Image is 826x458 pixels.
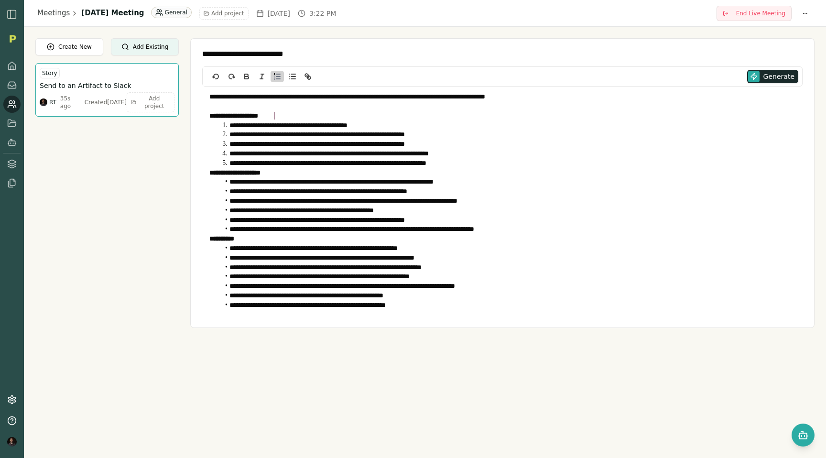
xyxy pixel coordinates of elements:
img: profile [7,437,17,447]
div: Story [40,68,60,78]
button: Send to an Artifact to Slack [40,81,174,90]
button: Add project [127,92,174,112]
span: End Live Meeting [736,10,785,17]
button: Generate [747,70,798,83]
span: Add project [138,95,170,110]
a: Meetings [37,8,70,19]
div: General [151,7,192,18]
button: Add project [199,7,249,20]
h1: [DATE] Meeting [81,8,144,19]
span: Generate [763,72,794,81]
div: Created [DATE] [85,98,127,106]
button: Bold [240,71,253,82]
button: redo [225,71,238,82]
span: 3:22 PM [309,9,336,18]
span: [DATE] [268,9,290,18]
span: Add project [211,10,244,17]
div: 35s ago [60,95,81,110]
img: Rich Theil [40,98,47,106]
button: Create New [35,38,103,55]
span: RT [49,98,56,106]
img: Organization logo [5,32,20,46]
button: Bullet [286,71,299,82]
button: Link [301,71,315,82]
h3: Send to an Artifact to Slack [40,81,131,90]
button: Ordered [271,71,284,82]
button: undo [209,71,223,82]
button: End Live Meeting [717,6,792,21]
button: Add Existing [111,38,179,55]
img: sidebar [6,9,18,20]
button: Help [3,412,21,429]
button: Open chat [792,424,815,447]
button: Italic [255,71,269,82]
